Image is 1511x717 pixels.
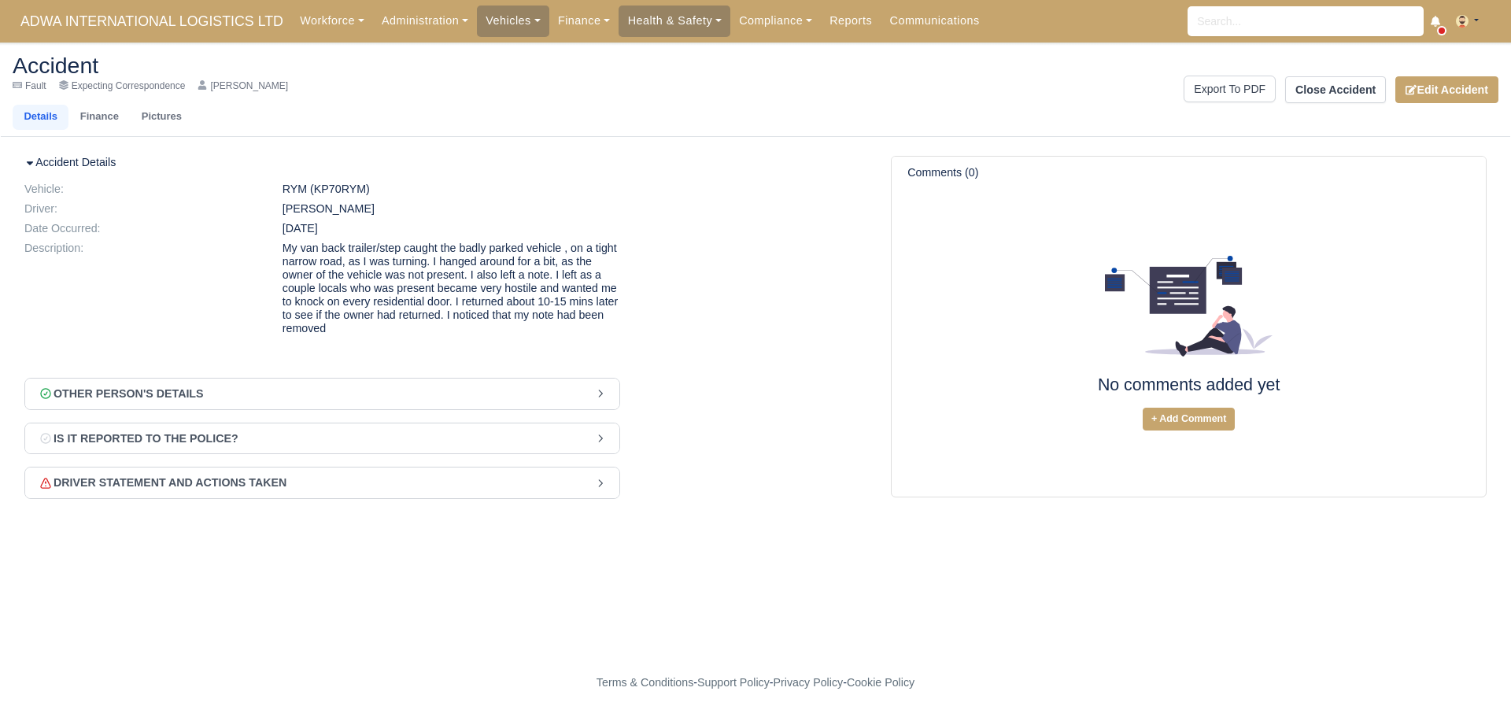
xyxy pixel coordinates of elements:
a: ADWA INTERNATIONAL LOGISTICS LTD [13,6,291,37]
a: Finance [549,6,619,36]
a: Reports [821,6,881,36]
a: Workforce [291,6,373,36]
dd: RYM (KP70RYM) [271,183,632,196]
a: Administration [373,6,477,36]
button: Driver statement and Actions Taken [25,468,619,498]
a: Pictures [130,105,193,130]
div: Expecting Correspondence [59,79,186,92]
div: Is it reported to the police? [38,430,238,448]
a: Edit Accident [1395,76,1498,103]
a: Communications [881,6,988,36]
dt: Driver: [13,202,271,216]
a: + Add Comment [1143,408,1235,431]
div: Other Person's Details [38,385,204,403]
div: - - - [307,674,1204,692]
a: Support Policy [697,676,770,689]
input: Search... [1188,6,1424,36]
a: Vehicles [477,6,549,36]
button: Close Accident [1285,76,1386,103]
button: Other Person's Details [25,379,619,409]
a: Health & Safety [619,6,730,36]
div: Driver statement and Actions Taken [38,474,286,492]
h6: Accident Details [24,156,620,169]
iframe: Chat Widget [1228,534,1511,717]
button: Is it reported to the police? [25,423,619,454]
h6: Comments (0) [907,166,978,179]
a: Details [13,105,68,130]
a: Export To PDF [1184,76,1276,102]
a: Privacy Policy [774,676,844,689]
a: Terms & Conditions [597,676,693,689]
dt: Date Occurred: [13,222,271,235]
a: Compliance [730,6,821,36]
dt: Description: [13,242,271,336]
dd: [DATE] [271,222,632,235]
div: Fault [13,79,46,92]
dt: Vehicle: [13,183,271,196]
dd: [PERSON_NAME] [271,202,632,216]
a: Cookie Policy [847,676,914,689]
div: Accident [1,42,1510,137]
dd: My van back trailer/step caught the badly parked vehicle , on a tight narrow road, as I was turni... [271,242,632,336]
a: Finance [68,105,130,130]
h2: Accident [13,54,744,76]
p: No comments added yet [907,375,1470,396]
a: [PERSON_NAME] [198,79,288,92]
